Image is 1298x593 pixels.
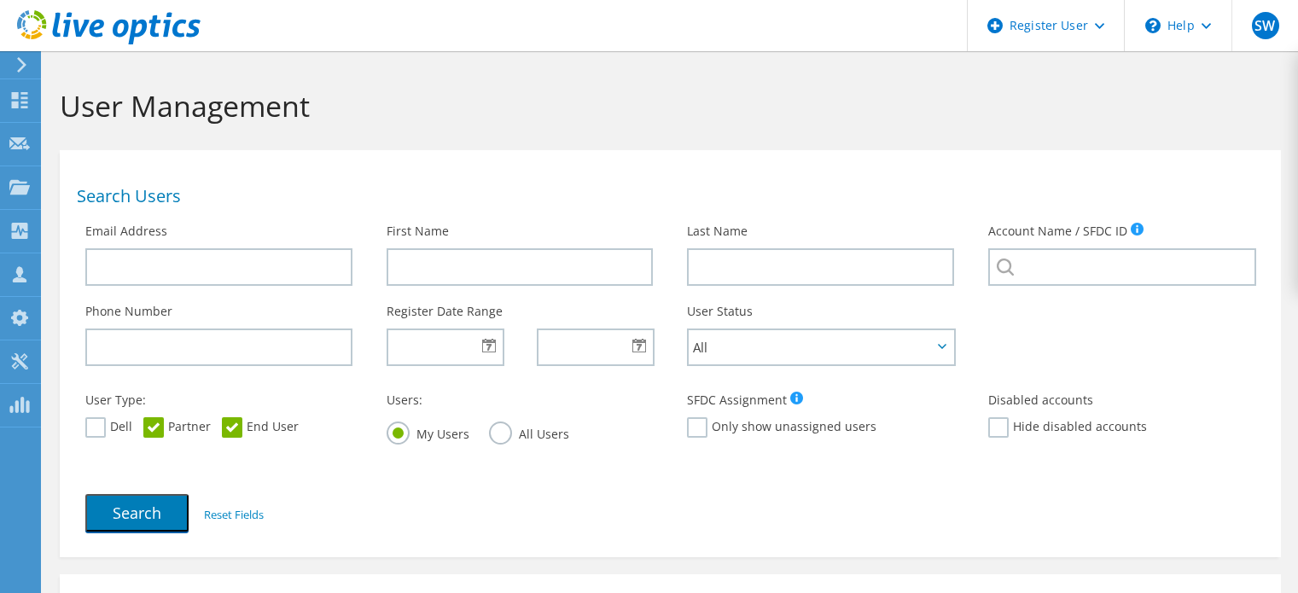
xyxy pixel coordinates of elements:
[988,223,1127,240] label: Account Name / SFDC ID
[1145,18,1161,33] svg: \n
[387,303,503,320] label: Register Date Range
[85,417,132,438] label: Dell
[1252,12,1279,39] span: SW
[687,417,876,438] label: Only show unassigned users
[687,223,748,240] label: Last Name
[85,392,146,409] label: User Type:
[77,188,1255,205] h1: Search Users
[60,88,1272,124] h1: User Management
[489,421,569,443] label: All Users
[687,392,787,409] label: SFDC Assignment
[143,417,211,438] label: Partner
[85,223,167,240] label: Email Address
[693,337,932,358] span: All
[222,417,299,438] label: End User
[387,392,422,409] label: Users:
[85,494,189,532] button: Search
[988,392,1093,409] label: Disabled accounts
[988,417,1147,438] label: Hide disabled accounts
[85,303,172,320] label: Phone Number
[387,223,449,240] label: First Name
[687,303,753,320] label: User Status
[204,507,264,522] a: Reset Fields
[387,421,469,443] label: My Users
